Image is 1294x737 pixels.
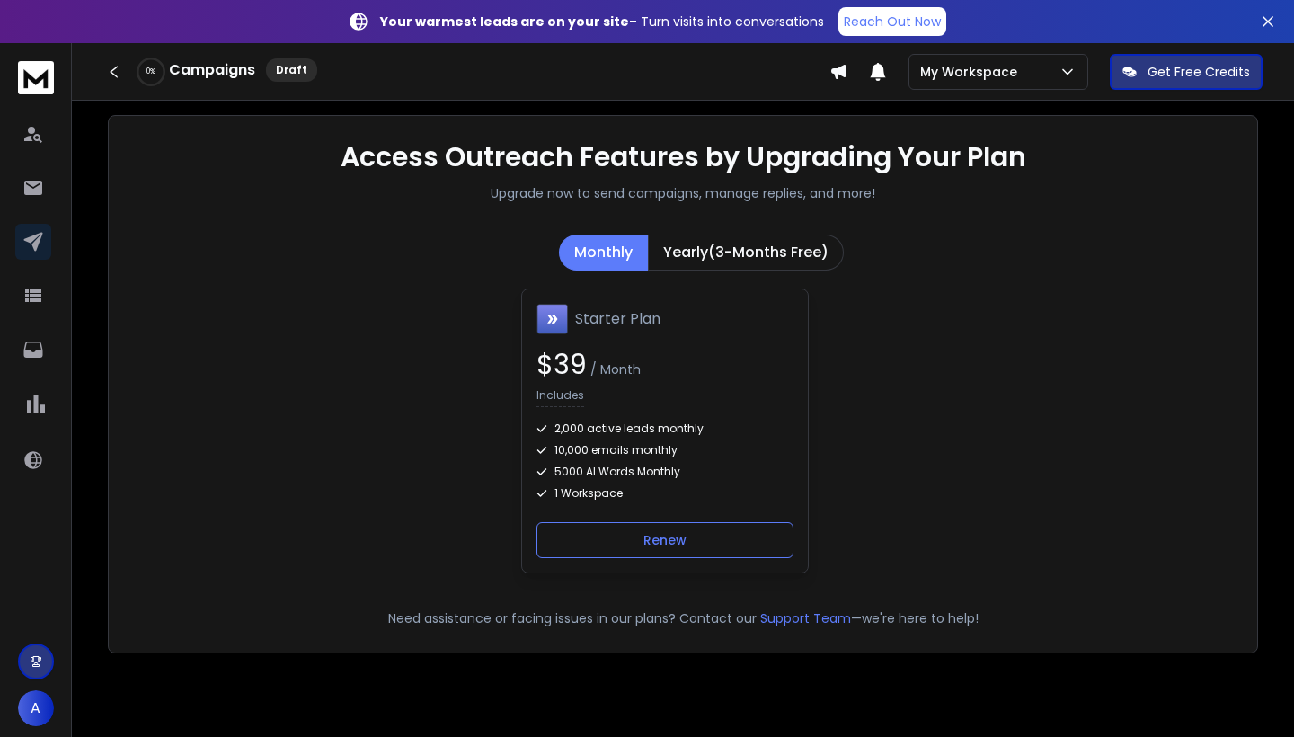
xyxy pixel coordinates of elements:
button: Renew [536,522,793,558]
h1: Starter Plan [575,308,660,330]
span: $ 39 [536,345,587,384]
div: 1 Workspace [536,486,793,501]
h1: Campaigns [169,59,255,81]
a: Reach Out Now [838,7,946,36]
h1: Access Outreach Features by Upgrading Your Plan [341,141,1026,173]
button: Support Team [760,609,851,627]
div: 10,000 emails monthly [536,443,793,457]
button: A [18,690,54,726]
button: Yearly(3-Months Free) [648,235,844,271]
p: My Workspace [920,63,1024,81]
p: Need assistance or facing issues in our plans? Contact our —we're here to help! [134,609,1232,627]
p: Includes [536,388,584,407]
p: Reach Out Now [844,13,941,31]
p: Upgrade now to send campaigns, manage replies, and more! [491,184,875,202]
div: Draft [266,58,317,82]
button: Monthly [559,235,648,271]
strong: Your warmest leads are on your site [380,13,629,31]
img: Starter Plan icon [536,304,568,334]
p: 0 % [146,67,155,77]
img: logo [18,61,54,94]
button: Get Free Credits [1110,54,1263,90]
p: – Turn visits into conversations [380,13,824,31]
div: 5000 AI Words Monthly [536,465,793,479]
span: / Month [587,360,641,378]
p: Get Free Credits [1148,63,1250,81]
div: 2,000 active leads monthly [536,422,793,436]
